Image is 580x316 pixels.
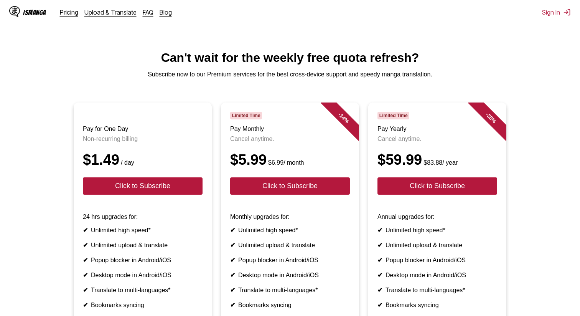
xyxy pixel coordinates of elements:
[377,242,497,249] li: Unlimited upload & translate
[83,227,203,234] li: Unlimited high speed*
[468,95,514,141] div: - 28 %
[377,287,382,293] b: ✔
[230,242,350,249] li: Unlimited upload & translate
[230,257,235,263] b: ✔
[230,136,350,142] p: Cancel anytime.
[377,271,497,279] li: Desktop mode in Android/iOS
[268,159,283,166] s: $6.99
[377,301,497,309] li: Bookmarks syncing
[230,242,235,248] b: ✔
[377,302,382,308] b: ✔
[23,9,46,16] div: IsManga
[83,256,203,264] li: Popup blocker in Android/iOS
[6,71,574,78] p: Subscribe now to our Premium services for the best cross-device support and speedy manga translat...
[230,271,350,279] li: Desktop mode in Android/iOS
[230,213,350,220] p: Monthly upgrades for:
[377,213,497,220] p: Annual upgrades for:
[230,227,235,233] b: ✔
[83,136,203,142] p: Non-recurring billing
[377,112,409,119] span: Limited Time
[230,286,350,294] li: Translate to multi-languages*
[83,227,88,233] b: ✔
[83,126,203,132] h3: Pay for One Day
[83,287,88,293] b: ✔
[160,8,172,16] a: Blog
[230,302,235,308] b: ✔
[542,8,571,16] button: Sign In
[83,271,203,279] li: Desktop mode in Android/iOS
[321,95,367,141] div: - 14 %
[377,136,497,142] p: Cancel anytime.
[422,159,458,166] small: / year
[143,8,153,16] a: FAQ
[230,177,350,195] button: Click to Subscribe
[83,242,88,248] b: ✔
[9,6,60,18] a: IsManga LogoIsManga
[119,159,134,166] small: / day
[377,272,382,278] b: ✔
[83,257,88,263] b: ✔
[563,8,571,16] img: Sign out
[83,286,203,294] li: Translate to multi-languages*
[83,242,203,249] li: Unlimited upload & translate
[230,152,350,168] div: $5.99
[83,302,88,308] b: ✔
[84,8,137,16] a: Upload & Translate
[230,287,235,293] b: ✔
[423,159,442,166] s: $83.88
[377,126,497,132] h3: Pay Yearly
[377,257,382,263] b: ✔
[83,272,88,278] b: ✔
[377,227,382,233] b: ✔
[230,126,350,132] h3: Pay Monthly
[230,256,350,264] li: Popup blocker in Android/iOS
[377,177,497,195] button: Click to Subscribe
[230,272,235,278] b: ✔
[377,256,497,264] li: Popup blocker in Android/iOS
[83,152,203,168] div: $1.49
[9,6,20,17] img: IsManga Logo
[60,8,78,16] a: Pricing
[377,152,497,168] div: $59.99
[230,301,350,309] li: Bookmarks syncing
[377,242,382,248] b: ✔
[83,177,203,195] button: Click to Subscribe
[6,51,574,65] h1: Can't wait for the weekly free quota refresh?
[377,286,497,294] li: Translate to multi-languages*
[83,301,203,309] li: Bookmarks syncing
[230,227,350,234] li: Unlimited high speed*
[83,213,203,220] p: 24 hrs upgrades for:
[267,159,304,166] small: / month
[230,112,262,119] span: Limited Time
[377,227,497,234] li: Unlimited high speed*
